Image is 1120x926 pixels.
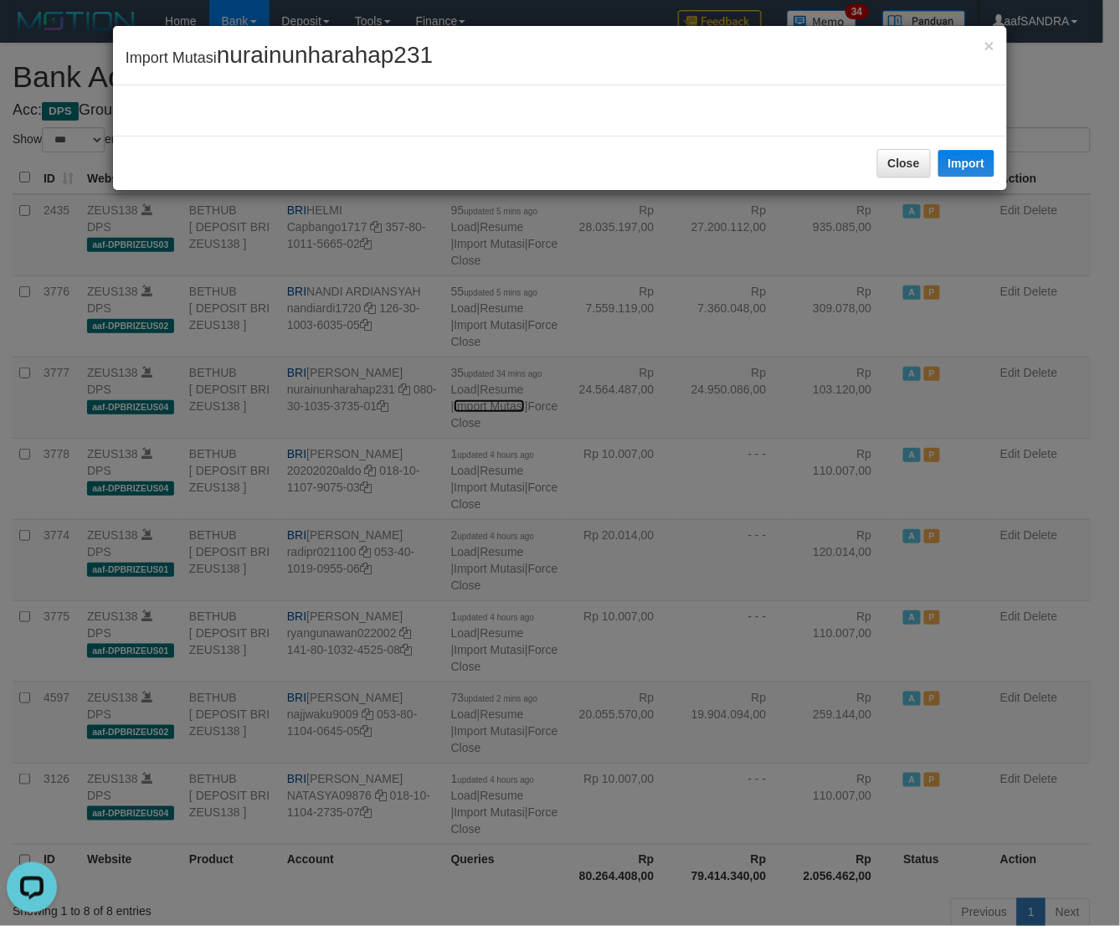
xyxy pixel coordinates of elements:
[877,149,931,177] button: Close
[7,7,57,57] button: Open LiveChat chat widget
[126,49,433,66] span: Import Mutasi
[217,42,433,68] span: nurainunharahap231
[984,37,994,54] button: Close
[938,150,995,177] button: Import
[984,36,994,55] span: ×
